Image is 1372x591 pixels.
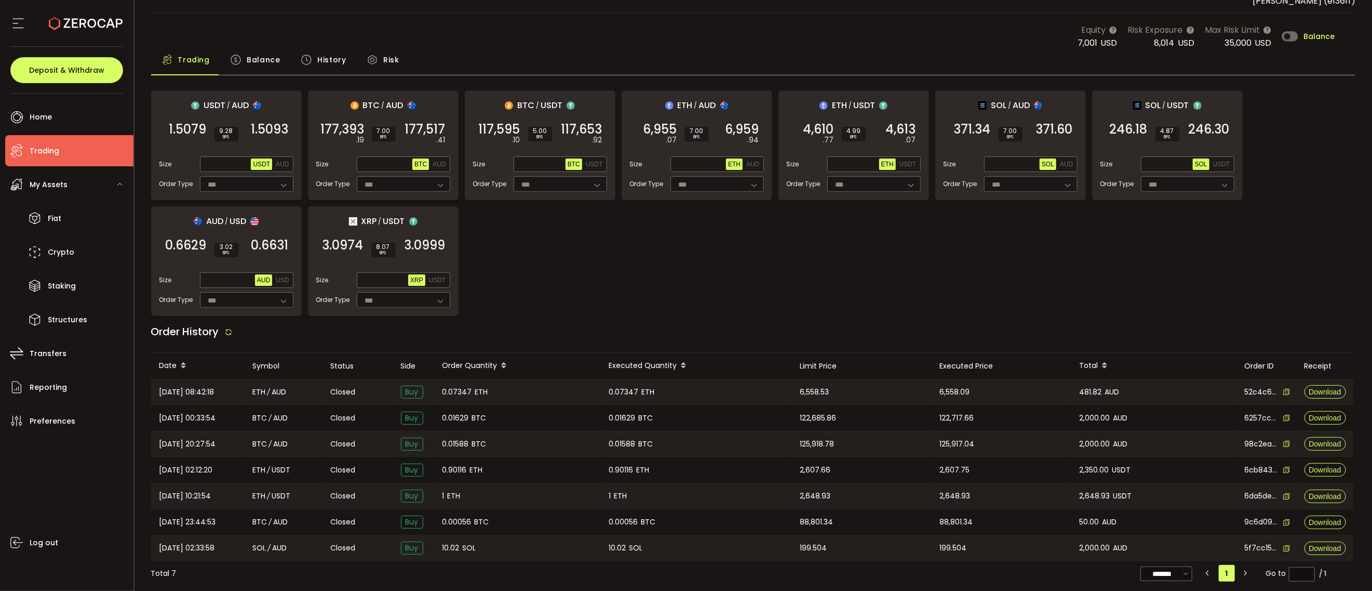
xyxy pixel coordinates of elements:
span: Closed [331,413,356,424]
span: Download [1309,388,1341,396]
span: SOL [991,99,1006,112]
span: 98c2ea18-3afb-48cb-baec-8e55f94ccab5 [1245,439,1278,450]
span: 371.60 [1036,124,1073,135]
span: 7.00 [1003,128,1018,134]
span: Staking [48,279,76,294]
img: usdt_portfolio.svg [191,101,199,110]
span: 1.5093 [251,124,289,135]
span: Buy [401,490,423,503]
span: USDT [429,277,446,284]
span: AUD [273,542,287,554]
button: USD [274,274,291,286]
span: Order Type [944,179,977,189]
span: 6cb84323-3dcf-4c09-bcd4-3b7fc76eefcc [1245,465,1278,476]
span: AUD [274,438,288,450]
span: USDT [272,464,291,476]
span: 0.01629 [609,412,636,424]
span: 4.99 [846,128,862,134]
img: aud_portfolio.svg [253,101,261,110]
span: AUD [1060,161,1073,168]
em: .92 [592,135,602,146]
div: Date [151,357,245,375]
span: Size [630,160,642,169]
img: aud_portfolio.svg [408,101,416,110]
i: BPS [376,134,392,140]
span: 6257cc3a-891e-440a-a6da-7b3b7160f763 [1245,413,1278,424]
span: USDT [204,99,225,112]
span: 2,648.93 [800,490,831,502]
span: ETH [637,464,650,476]
span: XRP [361,215,377,228]
span: 6,558.09 [940,386,970,398]
button: AUD [1058,159,1075,170]
i: BPS [219,134,234,140]
i: BPS [219,250,234,256]
span: 0.01629 [442,412,469,424]
button: Download [1304,411,1346,425]
button: XRP [408,274,425,286]
span: 4.87 [1160,128,1175,134]
span: ETH [448,490,461,502]
span: Trading [178,49,210,70]
span: [DATE] 23:44:53 [159,516,216,528]
em: / [382,101,385,110]
span: BTC [475,516,489,528]
button: Download [1304,463,1346,477]
span: Balance [1303,33,1335,40]
span: Closed [331,439,356,450]
em: / [694,101,697,110]
em: / [268,542,271,554]
span: ETH [832,99,847,112]
span: 4,610 [803,124,834,135]
img: sol_portfolio.png [1133,101,1141,110]
span: 122,717.66 [940,412,974,424]
span: SOL [629,542,643,554]
span: 481.82 [1080,386,1102,398]
span: AUD [257,277,270,284]
span: Size [316,275,329,285]
span: Deposit & Withdraw [29,67,104,74]
img: eth_portfolio.svg [665,101,674,110]
span: AUD [386,99,403,112]
em: / [225,217,228,226]
span: Crypto [48,245,74,260]
button: AUD [744,159,761,170]
span: ETH [253,386,266,398]
span: 0.90116 [609,464,634,476]
i: BPS [375,250,391,256]
em: / [269,438,272,450]
span: Size [159,275,172,285]
span: BTC [253,516,267,528]
em: / [379,217,382,226]
img: usdt_portfolio.svg [409,217,418,226]
span: Size [473,160,486,169]
div: Receipt [1296,360,1353,372]
span: Order Type [316,179,350,189]
button: BTC [566,159,582,170]
span: AUD [1013,99,1030,112]
button: ETH [726,159,743,170]
span: 1 [442,490,445,502]
span: SOL [463,542,476,554]
span: 0.6631 [251,240,289,251]
span: AUD [206,215,223,228]
span: 177,517 [405,124,446,135]
em: / [267,386,271,398]
div: Chat Widget [1320,541,1372,591]
button: SOL [1193,159,1209,170]
em: .41 [437,135,446,146]
span: 1.5079 [169,124,207,135]
span: AUD [232,99,249,112]
span: Balance [247,49,280,70]
img: aud_portfolio.svg [720,101,729,110]
span: 88,801.34 [940,516,973,528]
span: 0.6629 [166,240,207,251]
span: 2,350.00 [1080,464,1109,476]
span: Equity [1082,23,1106,36]
span: 50.00 [1080,516,1099,528]
button: BTC [412,159,429,170]
div: Status [322,360,393,372]
em: / [269,412,272,424]
span: AUD [274,516,288,528]
span: 9.28 [219,128,234,134]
